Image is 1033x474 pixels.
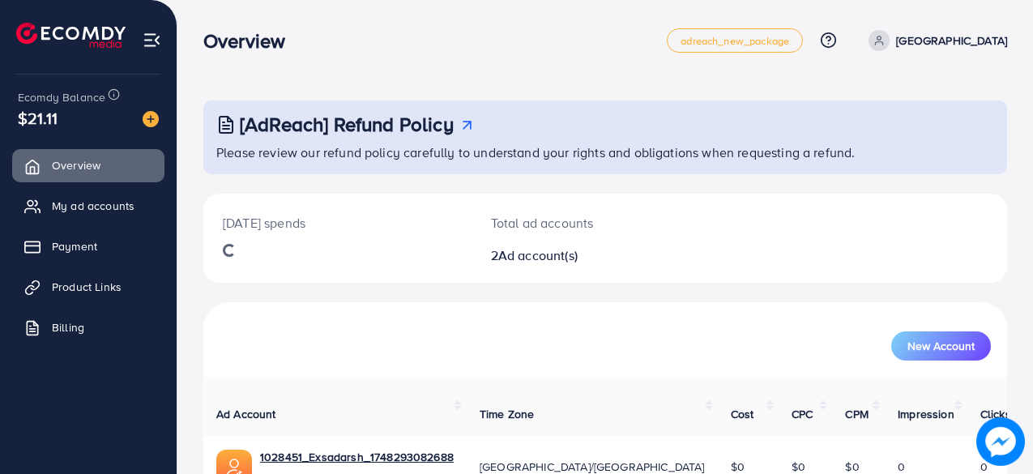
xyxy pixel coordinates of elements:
[12,311,164,344] a: Billing
[143,111,159,127] img: image
[12,149,164,181] a: Overview
[52,238,97,254] span: Payment
[18,106,58,130] span: $21.11
[491,213,653,233] p: Total ad accounts
[203,29,298,53] h3: Overview
[976,417,1025,466] img: image
[792,406,813,422] span: CPC
[18,89,105,105] span: Ecomdy Balance
[52,198,134,214] span: My ad accounts
[216,406,276,422] span: Ad Account
[667,28,803,53] a: adreach_new_package
[12,230,164,263] a: Payment
[12,271,164,303] a: Product Links
[12,190,164,222] a: My ad accounts
[52,279,122,295] span: Product Links
[491,248,653,263] h2: 2
[480,406,534,422] span: Time Zone
[16,23,126,48] img: logo
[731,406,754,422] span: Cost
[498,246,578,264] span: Ad account(s)
[143,31,161,49] img: menu
[260,449,454,465] a: 1028451_Exsadarsh_1748293082688
[223,213,452,233] p: [DATE] spends
[898,406,954,422] span: Impression
[907,340,975,352] span: New Account
[681,36,789,46] span: adreach_new_package
[845,406,868,422] span: CPM
[896,31,1007,50] p: [GEOGRAPHIC_DATA]
[891,331,991,361] button: New Account
[980,406,1011,422] span: Clicks
[862,30,1007,51] a: [GEOGRAPHIC_DATA]
[52,319,84,335] span: Billing
[240,113,454,136] h3: [AdReach] Refund Policy
[216,143,997,162] p: Please review our refund policy carefully to understand your rights and obligations when requesti...
[52,157,100,173] span: Overview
